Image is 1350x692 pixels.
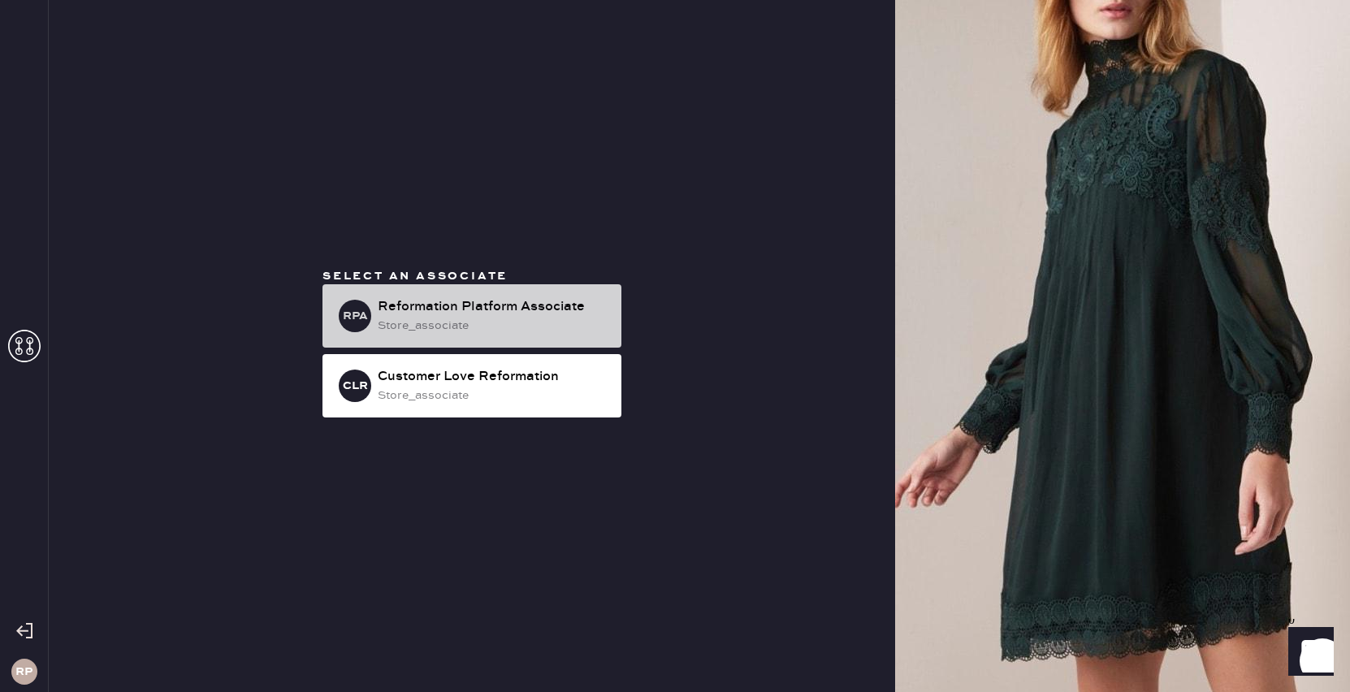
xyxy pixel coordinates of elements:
[15,666,32,677] h3: RP
[378,317,608,335] div: store_associate
[378,367,608,387] div: Customer Love Reformation
[343,310,368,322] h3: RPA
[1273,619,1343,689] iframe: Front Chat
[343,380,368,391] h3: CLR
[322,269,508,283] span: Select an associate
[378,297,608,317] div: Reformation Platform Associate
[378,387,608,404] div: store_associate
